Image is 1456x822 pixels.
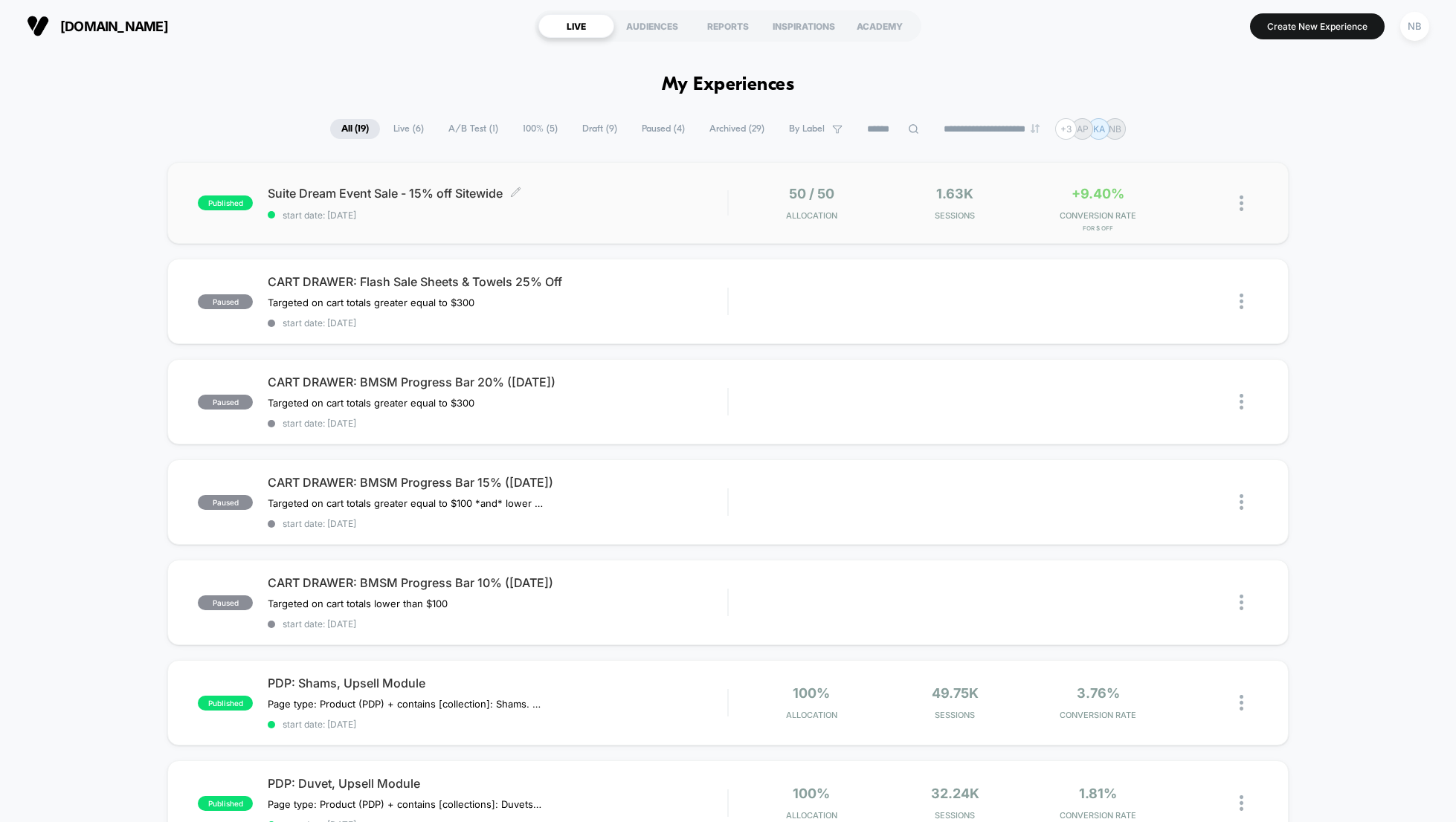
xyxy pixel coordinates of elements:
[1250,13,1385,39] button: Create New Experience
[786,810,837,821] span: Allocation
[789,123,825,135] span: By Label
[1240,195,1243,211] img: close
[268,297,474,308] span: Targeted on cart totals greater equal to $300
[1240,595,1243,610] img: close
[268,397,474,409] span: Targeted on cart totals greater equal to $300
[1109,123,1121,135] p: NB
[22,14,173,38] button: [DOMAIN_NAME]
[268,698,544,710] span: Page type: Product (PDP) + contains [collection]: Shams. Shows Products from [selected products] ...
[512,119,569,139] span: 100% ( 5 )
[268,676,727,690] span: PDP: Shams, Upsell Module
[931,786,979,801] span: 32.24k
[538,14,614,38] div: LIVE
[1396,11,1434,42] button: NB
[268,518,727,529] span: start date: [DATE]
[1240,695,1243,711] img: close
[690,14,766,38] div: REPORTS
[1031,124,1040,133] img: end
[887,210,1023,221] span: Sessions
[1077,123,1089,135] p: AP
[198,595,253,610] span: paused
[268,186,727,201] span: Suite Dream Event Sale - 15% off Sitewide
[268,598,448,609] span: Targeted on cart totals lower than $100
[268,798,544,810] span: Page type: Product (PDP) + contains [collections]: Duvets. Shows Products from [collections]down/...
[268,418,727,429] span: start date: [DATE]
[268,475,727,490] span: CART DRAWER: BMSM Progress Bar 15% ([DATE])
[614,14,690,38] div: AUDIENCES
[786,210,837,221] span: Allocation
[887,810,1023,821] span: Sessions
[1240,795,1243,811] img: close
[1030,224,1166,232] span: for $ off
[1055,118,1077,140] div: + 3
[1400,12,1429,41] div: NB
[793,685,830,701] span: 100%
[330,119,380,139] span: All ( 19 )
[698,119,776,139] span: Archived ( 29 )
[631,119,696,139] span: Paused ( 4 )
[1077,685,1120,701] span: 3.76%
[198,294,253,309] span: paused
[198,796,253,811] span: published
[662,74,795,96] h1: My Experiences
[268,497,544,509] span: Targeted on cart totals greater equal to $100 *and* lower than $300
[1093,123,1105,135] p: KA
[268,575,727,590] span: CART DRAWER: BMSM Progress Bar 10% ([DATE])
[1030,210,1166,221] span: CONVERSION RATE
[887,710,1023,720] span: Sessions
[1240,394,1243,410] img: close
[1030,710,1166,720] span: CONVERSION RATE
[786,710,837,720] span: Allocation
[268,719,727,730] span: start date: [DATE]
[382,119,435,139] span: Live ( 6 )
[936,186,973,201] span: 1.63k
[198,495,253,510] span: paused
[437,119,509,139] span: A/B Test ( 1 )
[268,274,727,289] span: CART DRAWER: Flash Sale Sheets & Towels 25% Off
[766,14,842,38] div: INSPIRATIONS
[842,14,918,38] div: ACADEMY
[1030,810,1166,821] span: CONVERSION RATE
[198,395,253,410] span: paused
[268,210,727,221] span: start date: [DATE]
[789,186,834,201] span: 50 / 50
[268,618,727,630] span: start date: [DATE]
[268,317,727,329] span: start date: [DATE]
[932,685,979,701] span: 49.75k
[1240,294,1243,309] img: close
[198,195,253,210] span: published
[27,15,49,37] img: Visually logo
[793,786,830,801] span: 100%
[1240,494,1243,510] img: close
[571,119,628,139] span: Draft ( 9 )
[268,375,727,389] span: CART DRAWER: BMSM Progress Bar 20% ([DATE])
[1079,786,1117,801] span: 1.81%
[60,19,168,34] span: [DOMAIN_NAME]
[268,776,727,791] span: PDP: Duvet, Upsell Module
[1072,186,1124,201] span: +9.40%
[198,696,253,711] span: published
